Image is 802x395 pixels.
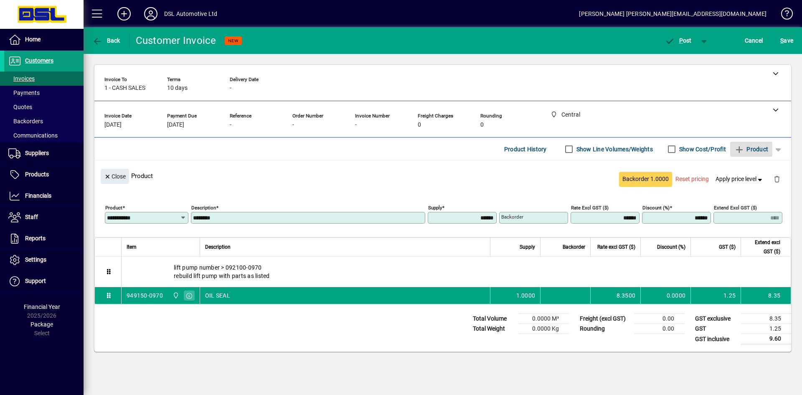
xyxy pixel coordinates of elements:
label: Show Line Volumes/Weights [575,145,653,153]
span: Reset pricing [675,175,709,183]
a: Suppliers [4,143,84,164]
div: Product [94,161,791,191]
a: Knowledge Base [775,2,792,29]
button: Save [778,33,795,48]
button: Backorder 1.0000 [619,172,672,187]
td: GST [691,324,741,334]
span: OIL SEAL [205,291,230,300]
span: Product History [504,143,547,156]
span: Settings [25,256,46,263]
button: Delete [767,169,787,189]
td: 8.35 [741,314,791,324]
span: Discount (%) [657,242,685,252]
td: 0.0000 Kg [519,324,569,334]
td: 0.0000 [640,287,690,304]
span: Invoices [8,75,35,82]
span: Support [25,278,46,284]
span: ave [780,34,793,47]
span: Item [127,242,137,252]
span: Product [734,143,768,156]
mat-label: Rate excl GST ($) [571,205,609,211]
span: 10 days [167,85,188,92]
span: Home [25,36,41,43]
span: GST ($) [719,242,736,252]
span: Customers [25,57,53,64]
a: Reports [4,228,84,249]
a: Staff [4,207,84,228]
span: - [230,122,231,128]
span: Rate excl GST ($) [597,242,635,252]
mat-label: Supply [428,205,442,211]
span: Communications [8,132,58,139]
app-page-header-button: Back [84,33,129,48]
a: Home [4,29,84,50]
div: lift pump number > 092100-0970 rebuild lift pump with parts as listed [122,257,791,287]
a: Financials [4,186,84,206]
div: 949150-0970 [127,291,163,300]
a: Backorders [4,114,84,128]
span: P [679,37,683,44]
a: Invoices [4,71,84,86]
td: Total Volume [469,314,519,324]
span: Back [92,37,120,44]
span: 1 - CASH SALES [104,85,145,92]
mat-label: Extend excl GST ($) [714,205,757,211]
button: Product [730,142,772,157]
span: [DATE] [167,122,184,128]
mat-label: Backorder [501,214,523,220]
div: DSL Automotive Ltd [164,7,217,20]
span: Supply [520,242,535,252]
span: Package [30,321,53,328]
app-page-header-button: Close [99,172,131,180]
div: [PERSON_NAME] [PERSON_NAME][EMAIL_ADDRESS][DOMAIN_NAME] [579,7,766,20]
div: Customer Invoice [136,34,216,47]
span: Apply price level [716,175,764,183]
span: Financial Year [24,303,60,310]
span: Financials [25,192,51,199]
a: Communications [4,128,84,143]
span: - [230,85,231,92]
td: Freight (excl GST) [576,314,634,324]
span: Extend excl GST ($) [746,238,780,256]
mat-label: Discount (%) [642,205,670,211]
span: Central [170,291,180,300]
span: - [292,122,294,128]
button: Apply price level [712,172,767,187]
span: Staff [25,214,38,220]
td: Total Weight [469,324,519,334]
span: Backorders [8,118,43,125]
button: Add [111,6,137,21]
button: Reset pricing [672,172,712,187]
span: Cancel [745,34,763,47]
td: GST exclusive [691,314,741,324]
span: - [355,122,357,128]
a: Settings [4,250,84,270]
a: Support [4,271,84,292]
button: Close [101,169,129,184]
a: Products [4,164,84,185]
td: 9.60 [741,334,791,344]
span: Reports [25,235,46,242]
button: Back [90,33,122,48]
span: Close [104,170,126,183]
span: Backorder 1.0000 [622,175,669,183]
span: Payments [8,89,40,96]
mat-label: Description [191,205,216,211]
td: 1.25 [690,287,741,304]
span: Products [25,171,49,178]
mat-label: Product [105,205,122,211]
span: Suppliers [25,150,49,156]
button: Profile [137,6,164,21]
div: 8.3500 [596,291,635,300]
span: Backorder [563,242,585,252]
span: 0 [418,122,421,128]
app-page-header-button: Delete [767,175,787,183]
td: 0.00 [634,324,684,334]
span: 1.0000 [516,291,536,300]
span: 0 [480,122,484,128]
a: Quotes [4,100,84,114]
td: 8.35 [741,287,791,304]
button: Post [660,33,696,48]
button: Cancel [743,33,765,48]
span: S [780,37,784,44]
